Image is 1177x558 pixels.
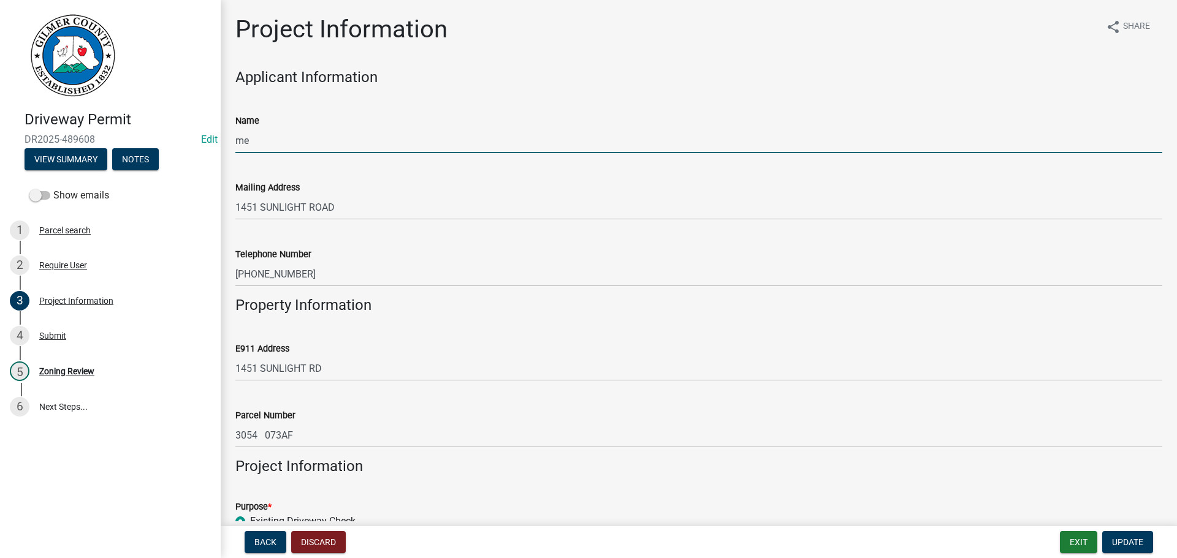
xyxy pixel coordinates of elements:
label: E911 Address [235,345,289,353]
button: shareShare [1096,15,1160,39]
div: 6 [10,397,29,417]
img: Gilmer County, Georgia [25,13,116,98]
div: 3 [10,291,29,311]
div: 1 [10,221,29,240]
div: Project Information [39,296,113,305]
button: Update [1102,531,1153,553]
button: Notes [112,148,159,170]
label: Show emails [29,188,109,203]
div: Zoning Review [39,367,94,375]
span: Update [1112,537,1143,547]
wm-modal-confirm: Notes [112,155,159,165]
h4: Driveway Permit [25,111,211,129]
label: Existing Driveway Check [250,514,356,529]
div: 5 [10,361,29,381]
button: View Summary [25,148,107,170]
wm-modal-confirm: Summary [25,155,107,165]
a: Edit [201,134,218,145]
button: Discard [291,531,346,553]
h4: Property Information [235,296,1162,314]
span: DR2025-489608 [25,134,196,145]
wm-modal-confirm: Edit Application Number [201,134,218,145]
div: Require User [39,261,87,270]
label: Telephone Number [235,251,311,259]
button: Back [245,531,286,553]
div: Submit [39,331,66,340]
div: 2 [10,255,29,275]
label: Purpose [235,503,272,511]
div: 4 [10,326,29,345]
h4: Project Information [235,458,1162,475]
span: Share [1123,20,1150,34]
label: Name [235,117,259,126]
i: share [1106,20,1121,34]
button: Exit [1060,531,1097,553]
label: Mailing Address [235,184,300,192]
h4: Applicant Information [235,69,1162,86]
span: Back [254,537,276,547]
div: Parcel search [39,226,91,235]
label: Parcel Number [235,412,295,420]
h1: Project Information [235,15,448,44]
